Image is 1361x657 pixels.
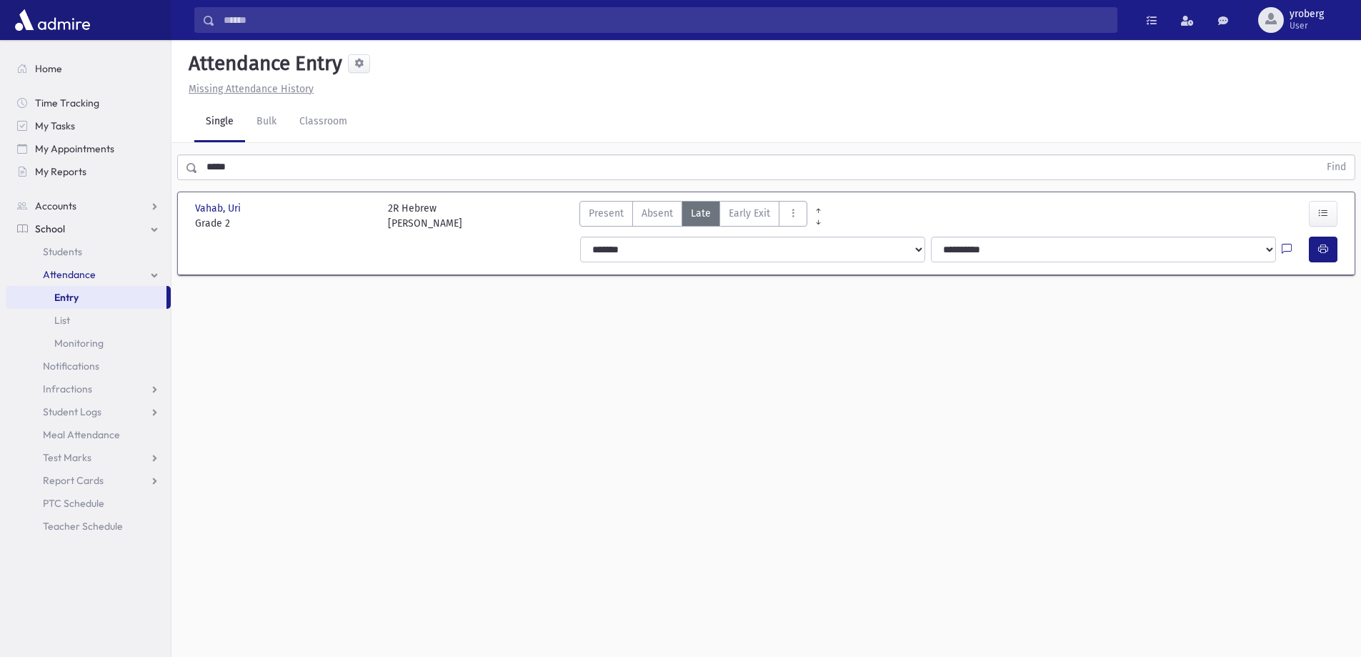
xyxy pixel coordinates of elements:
[35,199,76,212] span: Accounts
[6,263,171,286] a: Attendance
[6,423,171,446] a: Meal Attendance
[183,83,314,95] a: Missing Attendance History
[1318,155,1355,179] button: Find
[35,62,62,75] span: Home
[579,201,807,231] div: AttTypes
[1290,9,1324,20] span: yroberg
[43,520,123,533] span: Teacher Schedule
[43,405,101,418] span: Student Logs
[6,240,171,263] a: Students
[6,194,171,217] a: Accounts
[195,201,244,216] span: Vahab, Uri
[6,469,171,492] a: Report Cards
[54,314,70,327] span: List
[589,206,624,221] span: Present
[43,360,99,372] span: Notifications
[642,206,673,221] span: Absent
[35,142,114,155] span: My Appointments
[43,268,96,281] span: Attendance
[6,332,171,355] a: Monitoring
[11,6,94,34] img: AdmirePro
[6,355,171,377] a: Notifications
[6,160,171,183] a: My Reports
[729,206,770,221] span: Early Exit
[35,165,86,178] span: My Reports
[189,83,314,95] u: Missing Attendance History
[215,7,1117,33] input: Search
[288,102,359,142] a: Classroom
[35,119,75,132] span: My Tasks
[1290,20,1324,31] span: User
[6,446,171,469] a: Test Marks
[6,286,166,309] a: Entry
[43,245,82,258] span: Students
[35,97,99,109] span: Time Tracking
[43,474,104,487] span: Report Cards
[6,57,171,80] a: Home
[194,102,245,142] a: Single
[388,201,462,231] div: 2R Hebrew [PERSON_NAME]
[6,400,171,423] a: Student Logs
[54,337,104,350] span: Monitoring
[6,217,171,240] a: School
[43,451,91,464] span: Test Marks
[6,114,171,137] a: My Tasks
[35,222,65,235] span: School
[6,515,171,538] a: Teacher Schedule
[54,291,79,304] span: Entry
[43,497,104,510] span: PTC Schedule
[43,382,92,395] span: Infractions
[691,206,711,221] span: Late
[6,377,171,400] a: Infractions
[245,102,288,142] a: Bulk
[195,216,374,231] span: Grade 2
[43,428,120,441] span: Meal Attendance
[6,137,171,160] a: My Appointments
[6,309,171,332] a: List
[6,92,171,114] a: Time Tracking
[6,492,171,515] a: PTC Schedule
[183,51,342,76] h5: Attendance Entry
